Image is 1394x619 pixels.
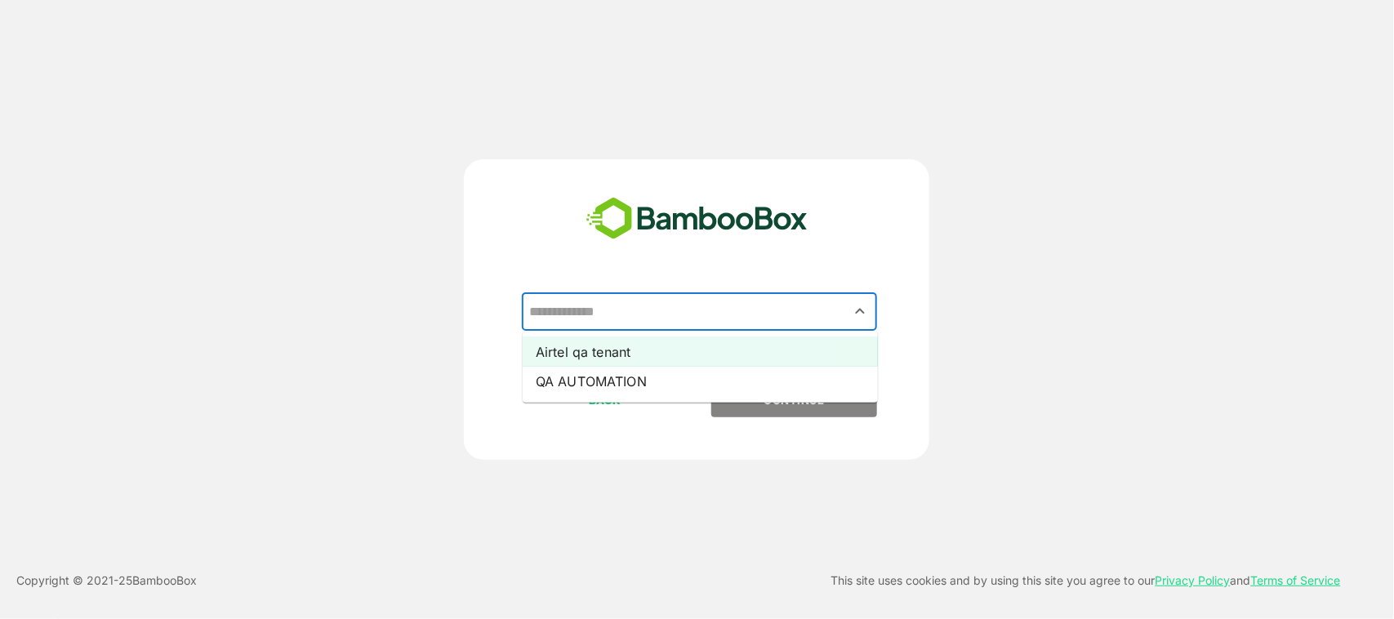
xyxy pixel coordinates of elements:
li: QA AUTOMATION [523,367,878,396]
p: Copyright © 2021- 25 BambooBox [16,571,197,590]
a: Terms of Service [1251,573,1341,587]
a: Privacy Policy [1156,573,1231,587]
img: bamboobox [577,192,817,246]
button: Close [849,301,871,323]
li: Airtel qa tenant [523,337,878,367]
p: This site uses cookies and by using this site you agree to our and [831,571,1341,590]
